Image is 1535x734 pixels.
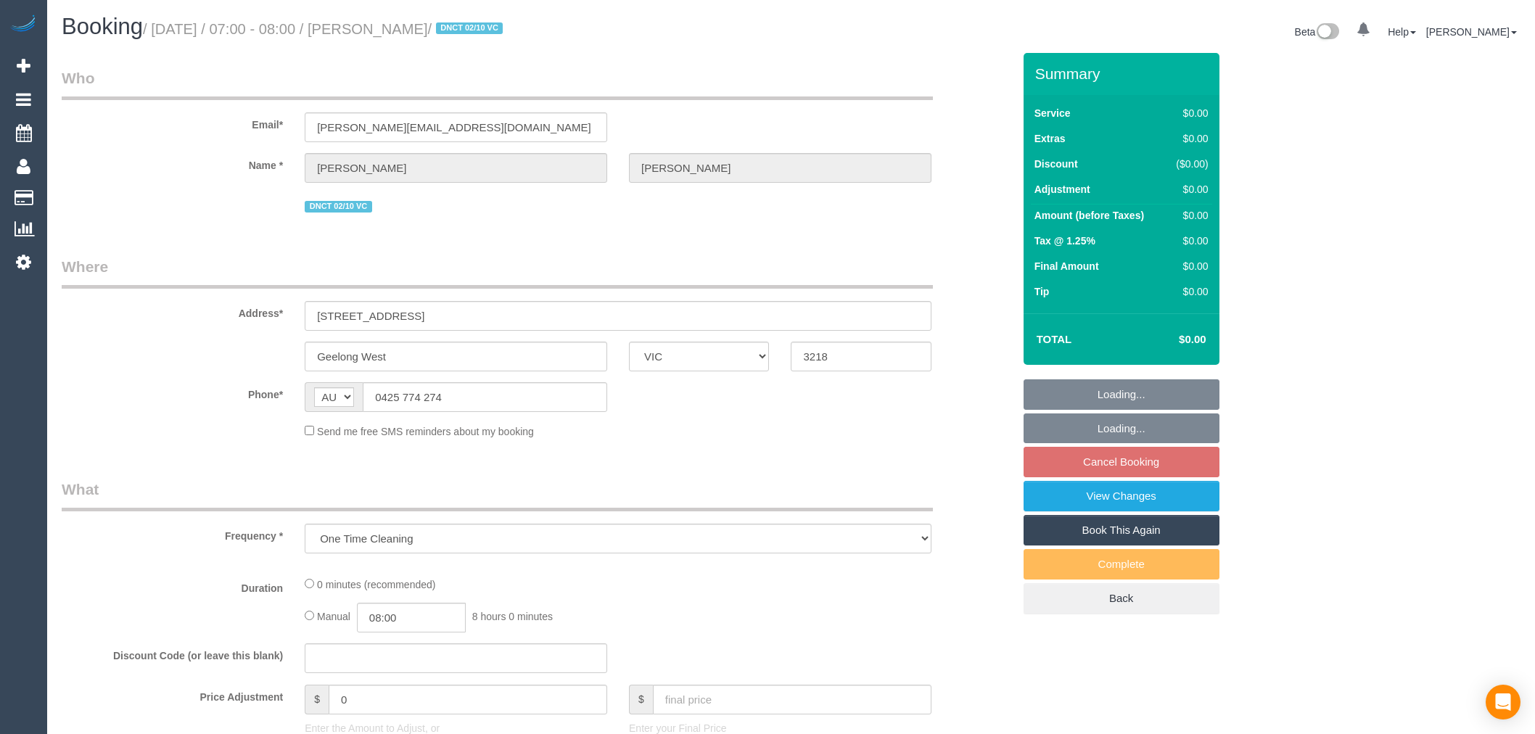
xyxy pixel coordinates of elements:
a: Book This Again [1024,515,1219,545]
div: Open Intercom Messenger [1486,685,1520,719]
span: Send me free SMS reminders about my booking [317,426,534,437]
label: Email* [51,112,294,132]
input: Suburb* [305,342,607,371]
label: Phone* [51,382,294,402]
label: Tip [1034,284,1050,299]
span: 8 hours 0 minutes [472,611,553,622]
a: View Changes [1024,481,1219,511]
label: Amount (before Taxes) [1034,208,1144,223]
input: First Name* [305,153,607,183]
span: / [428,21,508,37]
a: Back [1024,583,1219,614]
div: $0.00 [1170,234,1209,248]
h4: $0.00 [1135,334,1206,346]
input: Last Name* [629,153,931,183]
label: Frequency * [51,524,294,543]
legend: Who [62,67,933,100]
strong: Total [1037,333,1072,345]
a: [PERSON_NAME] [1426,26,1517,38]
legend: Where [62,256,933,289]
label: Address* [51,301,294,321]
a: Beta [1295,26,1340,38]
div: ($0.00) [1170,157,1209,171]
label: Service [1034,106,1071,120]
small: / [DATE] / 07:00 - 08:00 / [PERSON_NAME] [143,21,507,37]
div: $0.00 [1170,131,1209,146]
div: $0.00 [1170,259,1209,273]
label: Discount Code (or leave this blank) [51,643,294,663]
span: DNCT 02/10 VC [305,201,372,213]
label: Price Adjustment [51,685,294,704]
input: Phone* [363,382,607,412]
span: DNCT 02/10 VC [436,22,503,34]
div: $0.00 [1170,284,1209,299]
span: $ [305,685,329,714]
span: Manual [317,611,350,622]
h3: Summary [1035,65,1212,82]
input: Email* [305,112,607,142]
a: Help [1388,26,1416,38]
img: Automaid Logo [9,15,38,35]
legend: What [62,479,933,511]
label: Duration [51,576,294,595]
span: 0 minutes (recommended) [317,579,435,590]
span: $ [629,685,653,714]
img: New interface [1315,23,1339,42]
label: Final Amount [1034,259,1099,273]
label: Tax @ 1.25% [1034,234,1095,248]
label: Discount [1034,157,1078,171]
span: Booking [62,14,143,39]
label: Adjustment [1034,182,1090,197]
div: $0.00 [1170,208,1209,223]
input: final price [653,685,931,714]
label: Extras [1034,131,1066,146]
div: $0.00 [1170,182,1209,197]
label: Name * [51,153,294,173]
input: Post Code* [791,342,931,371]
div: $0.00 [1170,106,1209,120]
